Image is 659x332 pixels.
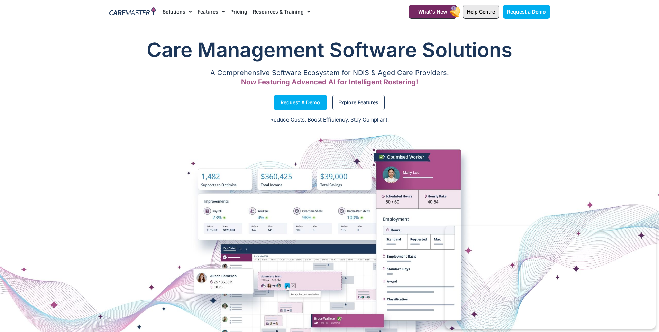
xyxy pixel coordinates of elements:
[463,5,499,19] a: Help Centre
[332,95,385,110] a: Explore Features
[338,101,378,104] span: Explore Features
[109,7,156,17] img: CareMaster Logo
[409,5,457,19] a: What's New
[507,9,546,15] span: Request a Demo
[4,116,655,124] p: Reduce Costs. Boost Efficiency. Stay Compliant.
[467,9,495,15] span: Help Centre
[109,36,550,64] h1: Care Management Software Solutions
[503,5,550,19] a: Request a Demo
[109,71,550,75] p: A Comprehensive Software Ecosystem for NDIS & Aged Care Providers.
[241,78,418,86] span: Now Featuring Advanced AI for Intelligent Rostering!
[281,101,320,104] span: Request a Demo
[274,95,327,110] a: Request a Demo
[418,9,447,15] span: What's New
[445,226,656,329] iframe: Popup CTA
